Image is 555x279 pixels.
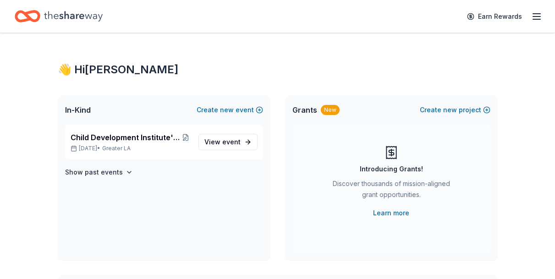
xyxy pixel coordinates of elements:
[65,167,133,178] button: Show past events
[420,104,490,115] button: Createnewproject
[292,104,317,115] span: Grants
[198,134,258,150] a: View event
[443,104,457,115] span: new
[360,164,423,175] div: Introducing Grants!
[222,138,241,146] span: event
[197,104,263,115] button: Createnewevent
[71,132,181,143] span: Child Development Institute's 30th Anniversary Gala
[71,145,191,152] p: [DATE] •
[102,145,131,152] span: Greater LA
[65,167,123,178] h4: Show past events
[329,178,454,204] div: Discover thousands of mission-aligned grant opportunities.
[58,62,498,77] div: 👋 Hi [PERSON_NAME]
[15,5,103,27] a: Home
[204,137,241,148] span: View
[65,104,91,115] span: In-Kind
[321,105,340,115] div: New
[220,104,234,115] span: new
[373,208,409,219] a: Learn more
[462,8,528,25] a: Earn Rewards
